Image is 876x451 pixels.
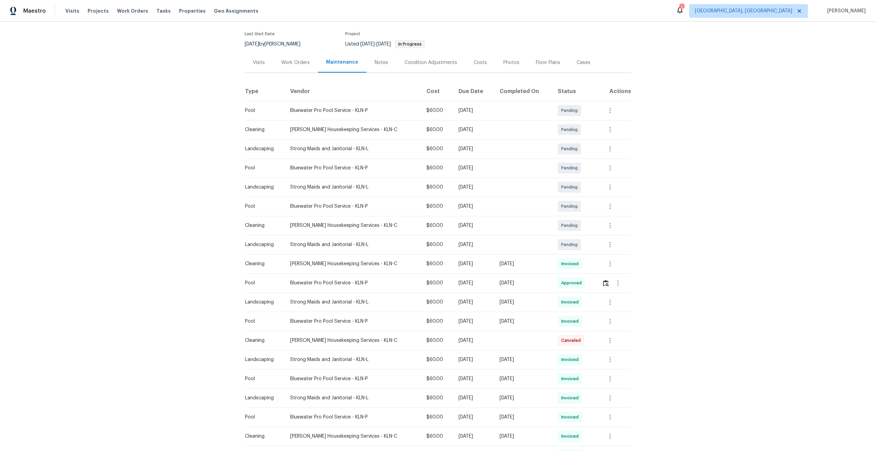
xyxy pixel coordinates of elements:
div: [DATE] [459,356,489,363]
div: Notes [375,59,388,66]
div: Pool [245,203,279,210]
button: Review Icon [602,275,610,291]
div: $60.00 [426,414,448,421]
div: [DATE] [459,280,489,286]
div: Pool [245,165,279,171]
div: $60.00 [426,107,448,114]
th: Due Date [453,82,494,101]
span: Invoiced [561,318,581,325]
span: Projects [88,8,109,14]
div: [DATE] [459,203,489,210]
div: Cleaning [245,337,279,344]
div: Work Orders [281,59,310,66]
div: Strong Maids and Janitorial - KLN-L [290,184,416,191]
span: Invoiced [561,356,581,363]
div: [PERSON_NAME] Housekeeping Services - KLN-C [290,126,416,133]
span: Pending [561,126,580,133]
span: Invoiced [561,414,581,421]
span: Invoiced [561,395,581,401]
div: Bluewater Pro Pool Service - KLN-P [290,165,416,171]
span: Pending [561,222,580,229]
span: Work Orders [117,8,148,14]
div: [DATE] [459,433,489,440]
div: Pool [245,318,279,325]
span: [DATE] [245,42,259,47]
div: [DATE] [459,126,489,133]
div: Pool [245,375,279,382]
div: Bluewater Pro Pool Service - KLN-P [290,375,416,382]
div: Landscaping [245,395,279,401]
div: [DATE] [459,145,489,152]
div: [DATE] [500,375,547,382]
div: Landscaping [245,299,279,306]
span: Properties [179,8,206,14]
div: Condition Adjustments [404,59,457,66]
div: [DATE] [459,184,489,191]
span: Listed [345,42,425,47]
div: by [PERSON_NAME] [245,40,309,48]
div: Bluewater Pro Pool Service - KLN-P [290,107,416,114]
span: Pending [561,165,580,171]
span: Canceled [561,337,583,344]
span: Approved [561,280,584,286]
span: Pending [561,203,580,210]
div: Landscaping [245,356,279,363]
div: Floor Plans [536,59,560,66]
div: Strong Maids and Janitorial - KLN-L [290,299,416,306]
div: Cleaning [245,126,279,133]
img: Review Icon [603,280,609,286]
th: Actions [596,82,631,101]
div: Strong Maids and Janitorial - KLN-L [290,356,416,363]
span: Invoiced [561,260,581,267]
span: In Progress [396,42,424,46]
th: Vendor [285,82,421,101]
span: [GEOGRAPHIC_DATA], [GEOGRAPHIC_DATA] [695,8,792,14]
span: - [360,42,391,47]
div: $60.00 [426,356,448,363]
span: Invoiced [561,375,581,382]
th: Cost [421,82,453,101]
div: [DATE] [459,337,489,344]
div: [PERSON_NAME] Housekeeping Services - KLN-C [290,337,416,344]
span: [DATE] [376,42,391,47]
div: Strong Maids and Janitorial - KLN-L [290,241,416,248]
div: [DATE] [500,356,547,363]
span: [DATE] [360,42,375,47]
th: Type [245,82,285,101]
span: Invoiced [561,433,581,440]
div: Bluewater Pro Pool Service - KLN-P [290,280,416,286]
div: Pool [245,107,279,114]
span: Pending [561,145,580,152]
div: $60.00 [426,280,448,286]
div: [DATE] [459,318,489,325]
div: Cleaning [245,222,279,229]
th: Status [552,82,596,101]
span: Visits [65,8,79,14]
div: Costs [474,59,487,66]
div: $60.00 [426,375,448,382]
div: [PERSON_NAME] Housekeeping Services - KLN-C [290,222,416,229]
div: $60.00 [426,433,448,440]
div: [DATE] [459,299,489,306]
div: [DATE] [500,318,547,325]
div: $60.00 [426,260,448,267]
div: [DATE] [459,107,489,114]
div: [DATE] [500,433,547,440]
div: $60.00 [426,395,448,401]
div: [DATE] [459,414,489,421]
div: Cleaning [245,433,279,440]
div: [DATE] [459,395,489,401]
div: [DATE] [500,395,547,401]
div: [DATE] [500,414,547,421]
div: Maintenance [326,59,358,66]
div: Landscaping [245,145,279,152]
span: Geo Assignments [214,8,258,14]
div: $60.00 [426,241,448,248]
div: Pool [245,414,279,421]
div: [DATE] [459,222,489,229]
div: Photos [503,59,519,66]
div: $60.00 [426,318,448,325]
div: Cleaning [245,260,279,267]
div: Bluewater Pro Pool Service - KLN-P [290,414,416,421]
div: $60.00 [426,222,448,229]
